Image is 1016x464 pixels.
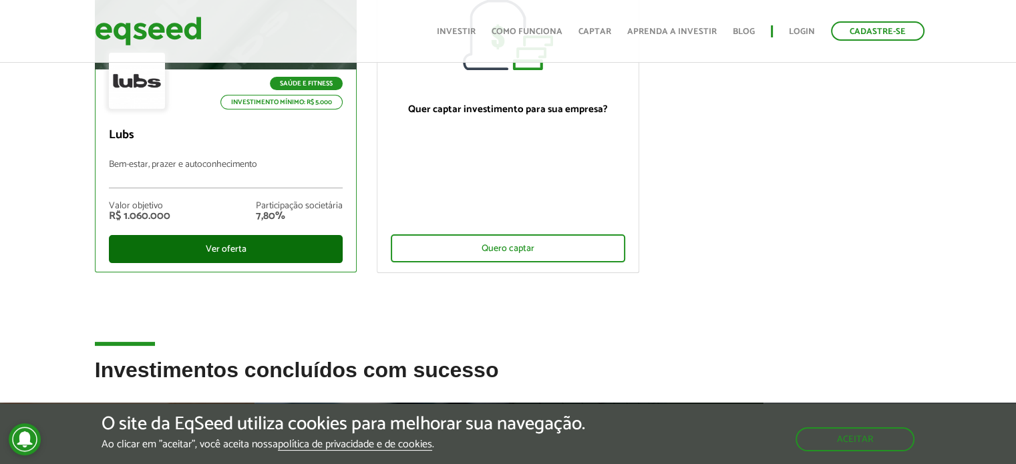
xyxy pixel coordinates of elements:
a: política de privacidade e de cookies [278,439,432,451]
h2: Investimentos concluídos com sucesso [95,359,922,402]
a: Como funciona [492,27,562,36]
a: Aprenda a investir [627,27,717,36]
button: Aceitar [796,427,914,451]
h5: O site da EqSeed utiliza cookies para melhorar sua navegação. [102,414,585,435]
div: Participação societária [256,202,343,211]
p: Bem-estar, prazer e autoconhecimento [109,160,343,188]
p: Quer captar investimento para sua empresa? [391,103,625,115]
a: Blog [733,27,755,36]
div: Valor objetivo [109,202,170,211]
a: Investir [437,27,476,36]
div: Quero captar [391,234,625,262]
p: Ao clicar em "aceitar", você aceita nossa . [102,438,585,451]
a: Cadastre-se [831,21,924,41]
div: 7,80% [256,211,343,222]
img: EqSeed [95,13,202,49]
a: Captar [578,27,611,36]
div: R$ 1.060.000 [109,211,170,222]
div: Ver oferta [109,235,343,263]
a: Login [789,27,815,36]
p: Lubs [109,128,343,143]
p: Investimento mínimo: R$ 5.000 [220,95,343,109]
p: Saúde e Fitness [270,77,343,90]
